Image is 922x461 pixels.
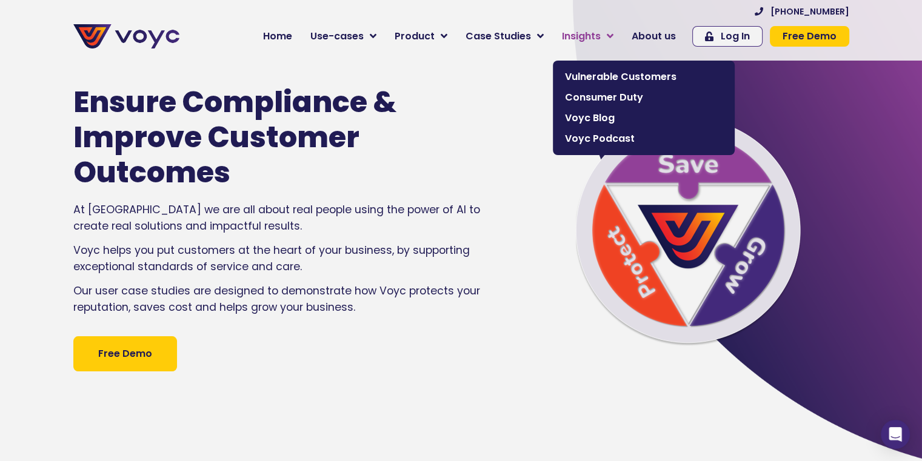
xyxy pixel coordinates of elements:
p: Voyc helps you put customers at the heart of your business, by supporting exceptional standards o... [73,242,488,274]
span: Voyc Blog [565,111,723,125]
span: Free Demo [783,32,837,41]
p: Our user case studies are designed to demonstrate how Voyc protects your reputation, saves cost a... [73,283,488,315]
span: Home [263,29,292,44]
a: Product [386,24,456,48]
a: Voyc Podcast [559,128,729,149]
div: Open Intercom Messenger [881,420,910,449]
a: Insights [553,24,623,48]
span: Phone [161,48,191,62]
a: Voyc Blog [559,108,729,128]
h1: Ensure Compliance & Improve Customer Outcomes [73,85,452,190]
span: About us [632,29,676,44]
span: Job title [161,98,202,112]
a: Free Demo [770,26,849,47]
a: Free Demo [73,336,177,371]
span: Voyc Podcast [565,131,723,146]
a: [PHONE_NUMBER] [755,7,849,16]
a: Vulnerable Customers [559,67,729,87]
span: Consumer Duty [565,90,723,105]
p: At [GEOGRAPHIC_DATA] we are all about real people using the power of AI to create real solutions ... [73,202,488,234]
img: voyc-full-logo [73,24,179,48]
span: Insights [562,29,601,44]
a: Privacy Policy [250,252,307,264]
span: Product [395,29,435,44]
a: About us [623,24,685,48]
a: Consumer Duty [559,87,729,108]
span: Case Studies [466,29,531,44]
a: Home [254,24,301,48]
span: [PHONE_NUMBER] [770,7,849,16]
a: Case Studies [456,24,553,48]
span: Free Demo [98,347,152,361]
span: Log In [721,32,750,41]
span: Vulnerable Customers [565,70,723,84]
a: Use-cases [301,24,386,48]
span: Use-cases [310,29,364,44]
a: Log In [692,26,763,47]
